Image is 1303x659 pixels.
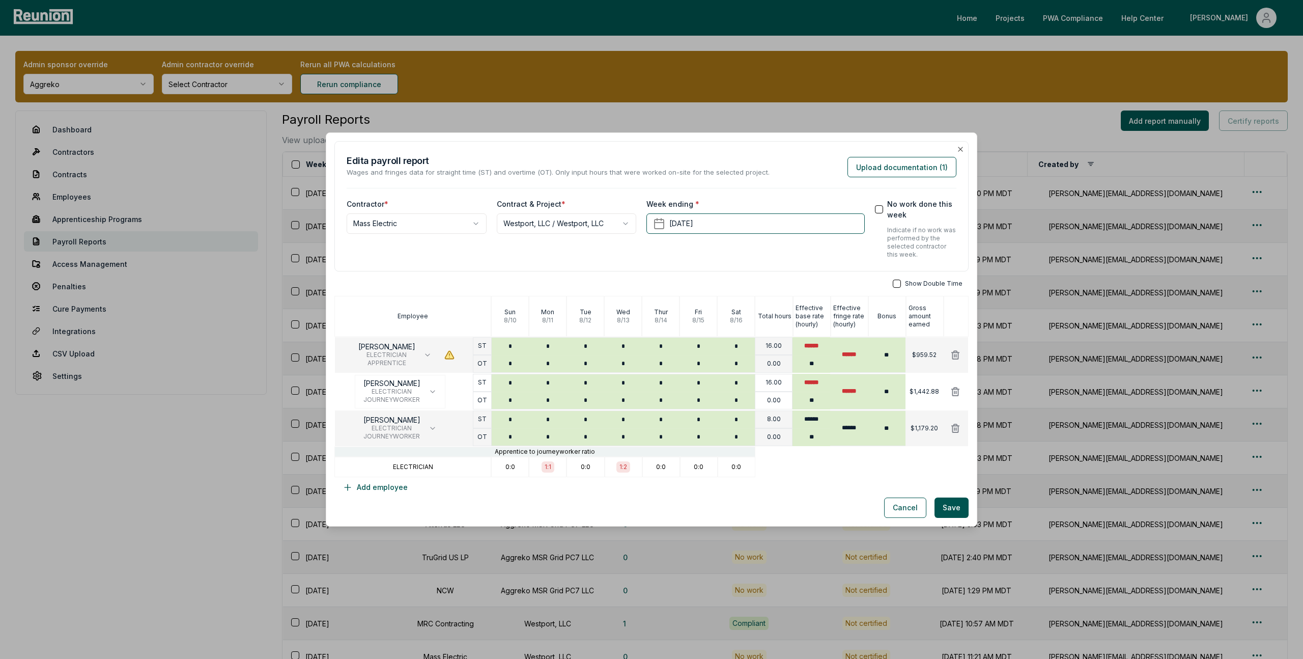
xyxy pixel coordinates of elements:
p: 8 / 12 [579,316,591,324]
span: ELECTRICIAN [363,424,420,432]
p: ST [478,378,487,387]
p: Sun [504,308,516,316]
p: ST [478,342,487,350]
label: No work done this week [887,199,956,220]
p: 16.00 [766,342,782,350]
p: Tue [580,308,591,316]
button: Add employee [334,477,416,498]
p: OT [477,433,487,441]
span: JOURNEYWORKER [363,396,420,404]
p: Effective fringe rate (hourly) [833,304,868,328]
p: 0:0 [731,463,741,471]
p: 8 / 15 [692,316,704,324]
label: Contract & Project [497,199,565,209]
p: Indicate if no work was performed by the selected contractor this week. [887,226,956,259]
p: [PERSON_NAME] [363,416,420,424]
p: 1:2 [619,463,627,471]
span: ELECTRICIAN [358,351,415,359]
button: Upload documentation (1) [847,157,956,177]
p: [PERSON_NAME] [358,343,415,351]
span: JOURNEYWORKER [363,432,420,441]
p: 0:0 [656,463,666,471]
span: ELECTRICIAN [363,388,420,396]
p: ST [478,415,487,423]
p: 0.00 [767,396,781,404]
p: 0.00 [767,360,781,368]
p: 0:0 [505,463,515,471]
label: Contractor [347,199,388,209]
p: 8 / 16 [730,316,743,324]
p: OT [477,360,487,368]
span: APPRENTICE [358,359,415,367]
p: $1,179.20 [911,424,938,432]
p: $1,442.88 [910,388,939,396]
p: ELECTRICIAN [393,463,433,471]
p: 8 / 11 [542,316,553,324]
p: Gross amount earned [909,304,943,328]
p: [PERSON_NAME] [363,379,420,388]
p: 8 / 14 [655,316,667,324]
p: Thur [654,308,668,316]
p: 8 / 13 [617,316,630,324]
p: Mon [541,308,554,316]
p: Apprentice to journeyworker ratio [495,448,595,456]
p: Bonus [877,312,896,320]
p: 8 / 10 [504,316,517,324]
button: Save [934,498,969,518]
p: Fri [695,308,702,316]
p: Sat [731,308,741,316]
button: [DATE] [646,213,864,234]
p: 8.00 [767,415,781,423]
p: 0:0 [694,463,703,471]
label: Week ending [646,199,699,209]
p: Total hours [758,312,791,320]
p: Effective base rate (hourly) [796,304,830,328]
p: 1:1 [545,463,551,471]
p: OT [477,396,487,404]
p: $959.52 [912,351,937,359]
p: Wages and fringes data for straight time (ST) and overtime (OT). Only input hours that were worke... [347,168,770,178]
p: Wed [616,308,630,316]
p: Employee [398,312,428,320]
p: 16.00 [766,378,782,387]
p: 0:0 [581,463,590,471]
h2: Edit a payroll report [347,154,770,168]
span: Show Double Time [905,280,962,288]
button: Cancel [884,498,926,518]
p: 0.00 [767,433,781,441]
